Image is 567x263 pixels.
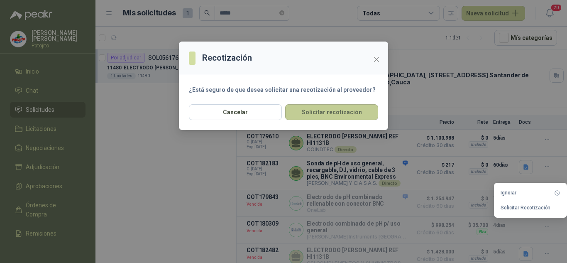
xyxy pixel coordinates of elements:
[373,56,380,63] span: close
[202,52,252,64] h3: Recotización
[189,104,282,120] button: Cancelar
[189,86,376,93] strong: ¿Está seguro de que desea solicitar una recotización al proveedor?
[370,53,383,66] button: Close
[285,104,378,120] button: Solicitar recotización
